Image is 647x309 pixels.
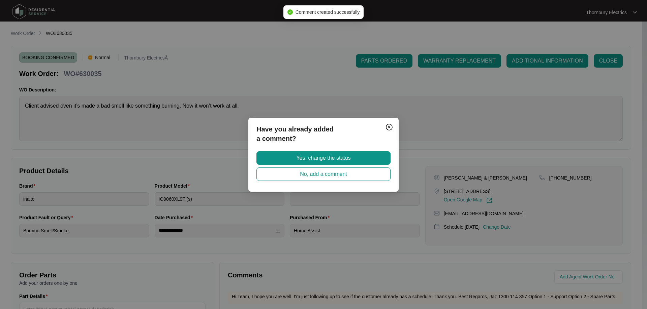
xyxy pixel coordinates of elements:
[385,123,393,131] img: closeCircle
[256,134,391,143] p: a comment?
[256,124,391,134] p: Have you already added
[256,151,391,165] button: Yes, change the status
[296,9,360,15] span: Comment created successfully
[296,154,350,162] span: Yes, change the status
[384,122,395,132] button: Close
[256,167,391,181] button: No, add a comment
[300,170,347,178] span: No, add a comment
[287,9,293,15] span: check-circle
